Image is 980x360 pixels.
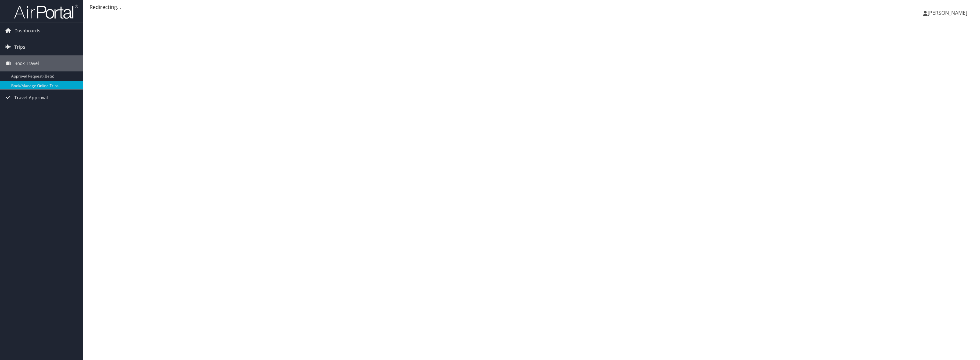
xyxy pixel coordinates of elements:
[14,55,39,71] span: Book Travel
[928,9,967,16] span: [PERSON_NAME]
[923,3,974,22] a: [PERSON_NAME]
[14,23,40,39] span: Dashboards
[14,4,78,19] img: airportal-logo.png
[90,3,974,11] div: Redirecting...
[14,39,25,55] span: Trips
[14,90,48,106] span: Travel Approval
